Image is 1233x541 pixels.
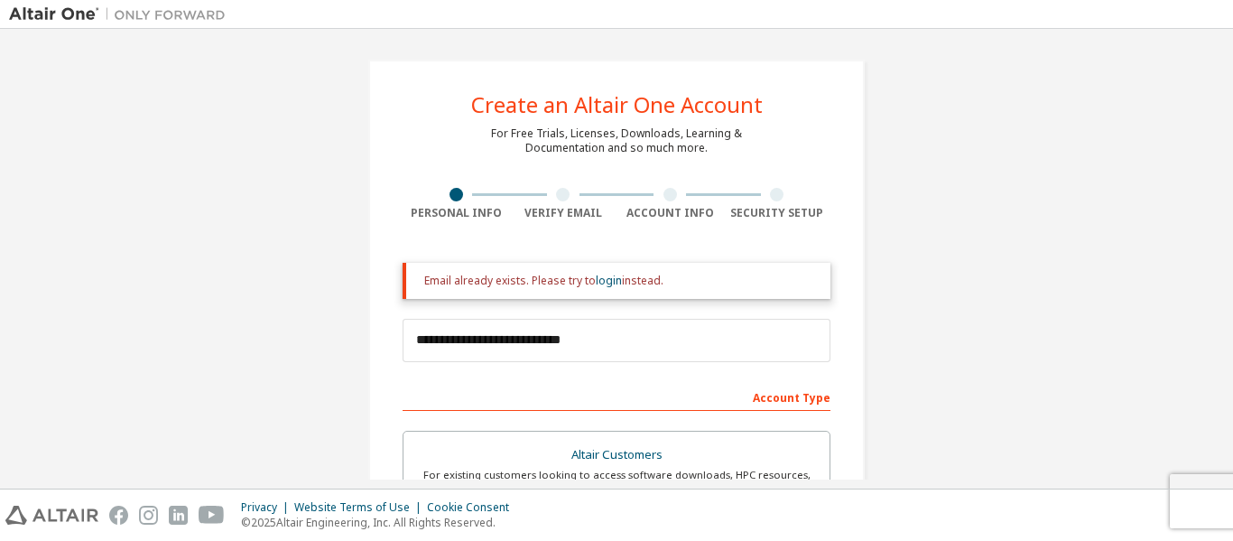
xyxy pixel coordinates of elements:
[424,274,816,288] div: Email already exists. Please try to instead.
[241,515,520,530] p: © 2025 Altair Engineering, Inc. All Rights Reserved.
[414,443,819,468] div: Altair Customers
[5,506,98,525] img: altair_logo.svg
[169,506,188,525] img: linkedin.svg
[241,500,294,515] div: Privacy
[414,468,819,497] div: For existing customers looking to access software downloads, HPC resources, community, trainings ...
[491,126,742,155] div: For Free Trials, Licenses, Downloads, Learning & Documentation and so much more.
[427,500,520,515] div: Cookie Consent
[199,506,225,525] img: youtube.svg
[596,273,622,288] a: login
[510,206,617,220] div: Verify Email
[9,5,235,23] img: Altair One
[294,500,427,515] div: Website Terms of Use
[139,506,158,525] img: instagram.svg
[403,206,510,220] div: Personal Info
[724,206,831,220] div: Security Setup
[403,382,830,411] div: Account Type
[109,506,128,525] img: facebook.svg
[616,206,724,220] div: Account Info
[471,94,763,116] div: Create an Altair One Account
